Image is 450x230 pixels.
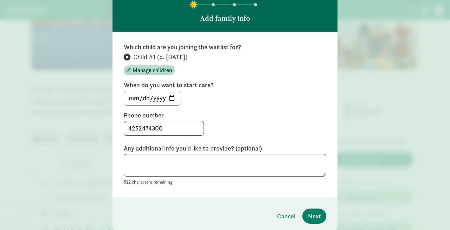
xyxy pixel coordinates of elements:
label: Which child are you joining the waitlist for? [124,43,326,51]
span: Next [308,211,321,221]
p: Add family info [200,13,250,23]
span: Cancel [277,211,295,221]
label: Any additional info you'd like to provide? (optional) [124,144,326,153]
span: Child #1 (b. [DATE]) [133,53,187,61]
label: When do you want to start care? [124,81,326,89]
button: Manage children [124,65,175,75]
button: Next [302,209,326,224]
span: Manage children [133,66,172,75]
small: 512 characters remaining [124,179,173,185]
button: Cancel [271,209,301,224]
input: 5555555555 [124,121,204,135]
label: Phone number [124,111,326,120]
